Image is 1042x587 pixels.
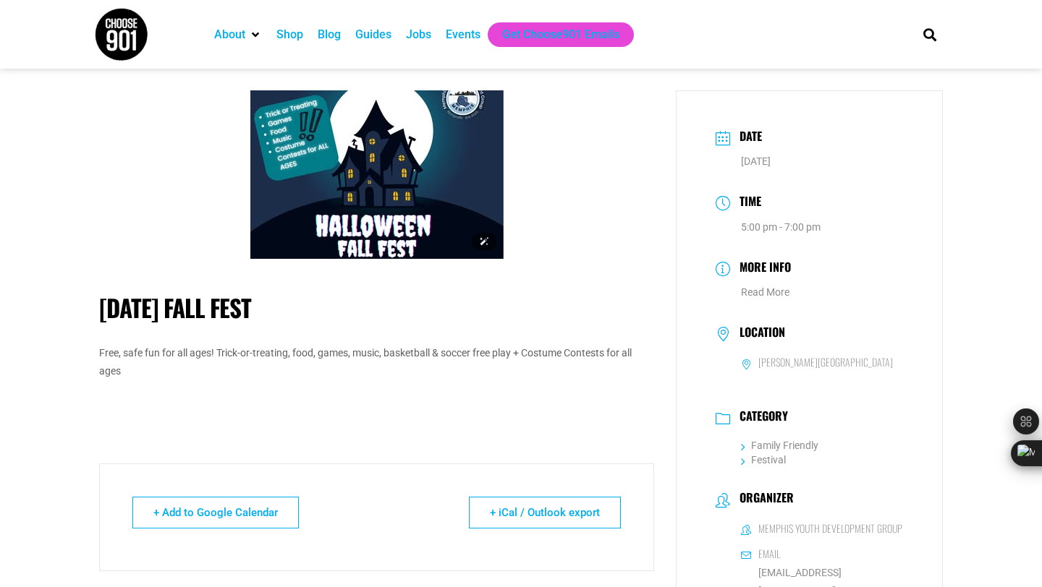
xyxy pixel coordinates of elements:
a: Festival [741,454,786,466]
p: Free, safe fun for all ages! Trick-or-treating, food, games, music, basketball & soccer free play... [99,344,654,380]
span: [DATE] [741,155,771,167]
h3: More Info [732,258,791,279]
a: About [214,26,245,43]
h6: Memphis Youth Development Group [758,522,902,535]
a: Family Friendly [741,440,818,451]
a: Jobs [406,26,431,43]
abbr: 5:00 pm - 7:00 pm [741,221,821,233]
div: Search [918,22,942,46]
h3: Time [732,192,761,213]
div: About [207,22,269,47]
a: Read More [741,286,789,298]
nav: Main nav [207,22,899,47]
h3: Category [732,409,788,427]
a: Get Choose901 Emails [502,26,619,43]
h1: [DATE] Fall Fest [99,293,654,322]
h3: Location [732,325,785,343]
h3: Date [732,127,762,148]
h6: [PERSON_NAME][GEOGRAPHIC_DATA] [758,356,893,369]
a: + Add to Google Calendar [132,497,299,528]
a: + iCal / Outlook export [469,497,621,528]
a: Guides [355,26,391,43]
a: Shop [276,26,303,43]
h3: Organizer [732,491,794,508]
a: Events [446,26,480,43]
a: Blog [318,26,341,43]
h6: Email [758,547,780,560]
